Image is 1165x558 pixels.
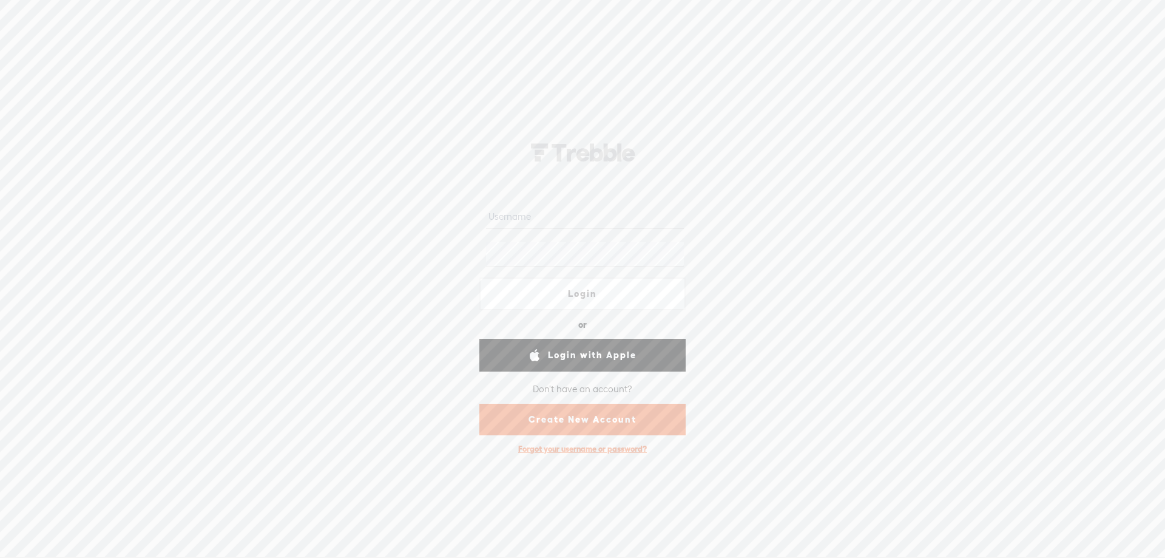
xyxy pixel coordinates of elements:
div: or [578,315,587,335]
a: Login [479,277,686,310]
div: Forgot your username or password? [512,438,653,460]
div: Don't have an account? [533,376,632,401]
a: Login with Apple [479,339,686,372]
a: Create New Account [479,404,686,435]
input: Username [486,205,683,229]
